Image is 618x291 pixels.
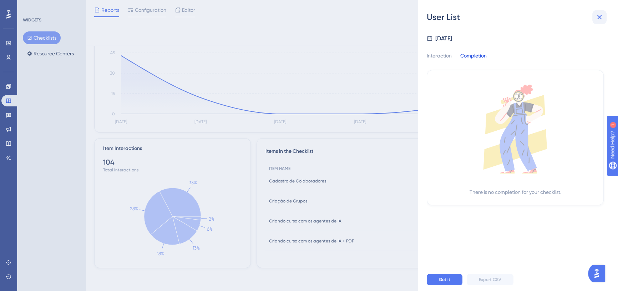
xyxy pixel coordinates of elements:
[467,274,513,285] button: Export CSV
[17,2,45,10] span: Need Help?
[470,188,561,196] div: There is no completion for your checklist.
[427,11,609,23] div: User List
[50,4,52,9] div: 1
[588,263,609,284] iframe: UserGuiding AI Assistant Launcher
[460,51,487,64] div: Completion
[435,34,452,43] div: [DATE]
[427,51,452,64] div: Interaction
[439,277,450,282] span: Got it
[427,274,462,285] button: Got it
[479,277,501,282] span: Export CSV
